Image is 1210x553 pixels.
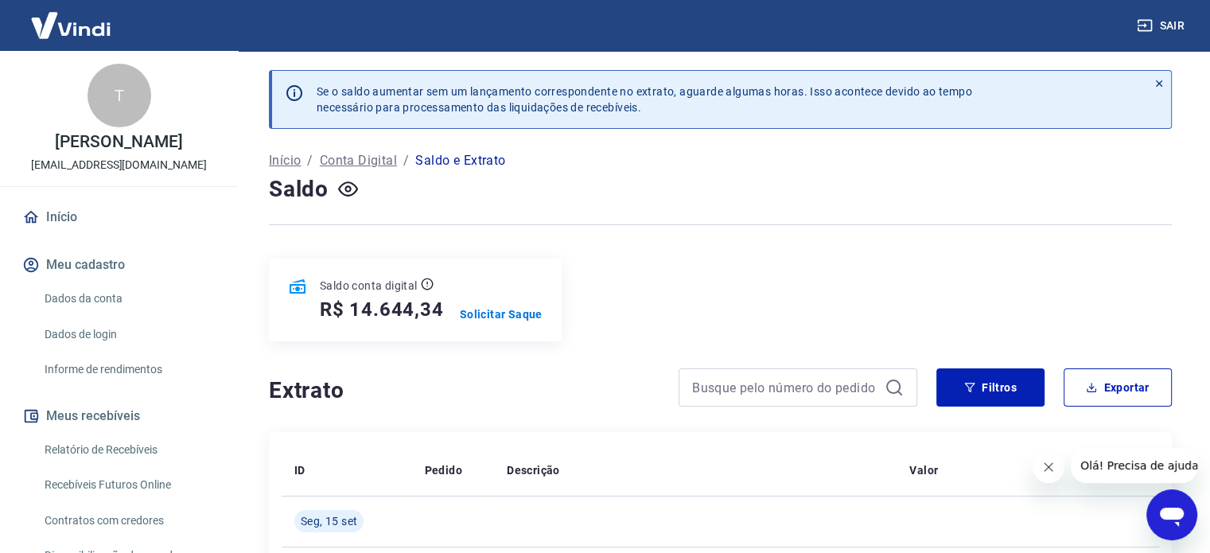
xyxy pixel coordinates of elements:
[19,399,219,434] button: Meus recebíveis
[269,375,659,407] h4: Extrato
[294,462,305,478] p: ID
[301,513,357,529] span: Seg, 15 set
[909,462,938,478] p: Valor
[38,282,219,315] a: Dados da conta
[269,173,329,205] h4: Saldo
[1146,489,1197,540] iframe: Botão para abrir a janela de mensagens
[425,462,462,478] p: Pedido
[1134,11,1191,41] button: Sair
[38,353,219,386] a: Informe de rendimentos
[317,84,972,115] p: Se o saldo aumentar sem um lançamento correspondente no extrato, aguarde algumas horas. Isso acon...
[31,157,207,173] p: [EMAIL_ADDRESS][DOMAIN_NAME]
[38,318,219,351] a: Dados de login
[460,306,543,322] a: Solicitar Saque
[269,151,301,170] a: Início
[1064,368,1172,407] button: Exportar
[38,434,219,466] a: Relatório de Recebíveis
[19,247,219,282] button: Meu cadastro
[38,469,219,501] a: Recebíveis Futuros Online
[320,278,418,294] p: Saldo conta digital
[38,504,219,537] a: Contratos com credores
[320,297,444,322] h5: R$ 14.644,34
[320,151,397,170] a: Conta Digital
[692,376,878,399] input: Busque pelo número do pedido
[10,11,134,24] span: Olá! Precisa de ajuda?
[19,1,123,49] img: Vindi
[307,151,313,170] p: /
[415,151,505,170] p: Saldo e Extrato
[1071,448,1197,483] iframe: Mensagem da empresa
[88,64,151,127] div: T
[507,462,560,478] p: Descrição
[936,368,1045,407] button: Filtros
[403,151,409,170] p: /
[1033,451,1064,483] iframe: Fechar mensagem
[55,134,182,150] p: [PERSON_NAME]
[19,200,219,235] a: Início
